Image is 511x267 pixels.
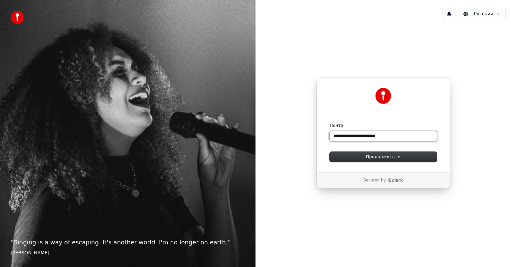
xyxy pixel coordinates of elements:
img: youka [11,11,24,24]
footer: [PERSON_NAME] [11,250,245,256]
p: Secured by [363,178,386,183]
span: Продолжить [366,154,401,160]
p: “ Singing is a way of escaping. It's another world. I'm no longer on earth. ” [11,238,245,247]
img: Youka [375,88,391,104]
a: Clerk logo [387,178,403,182]
label: Почта [330,123,343,129]
button: Продолжить [330,152,437,162]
